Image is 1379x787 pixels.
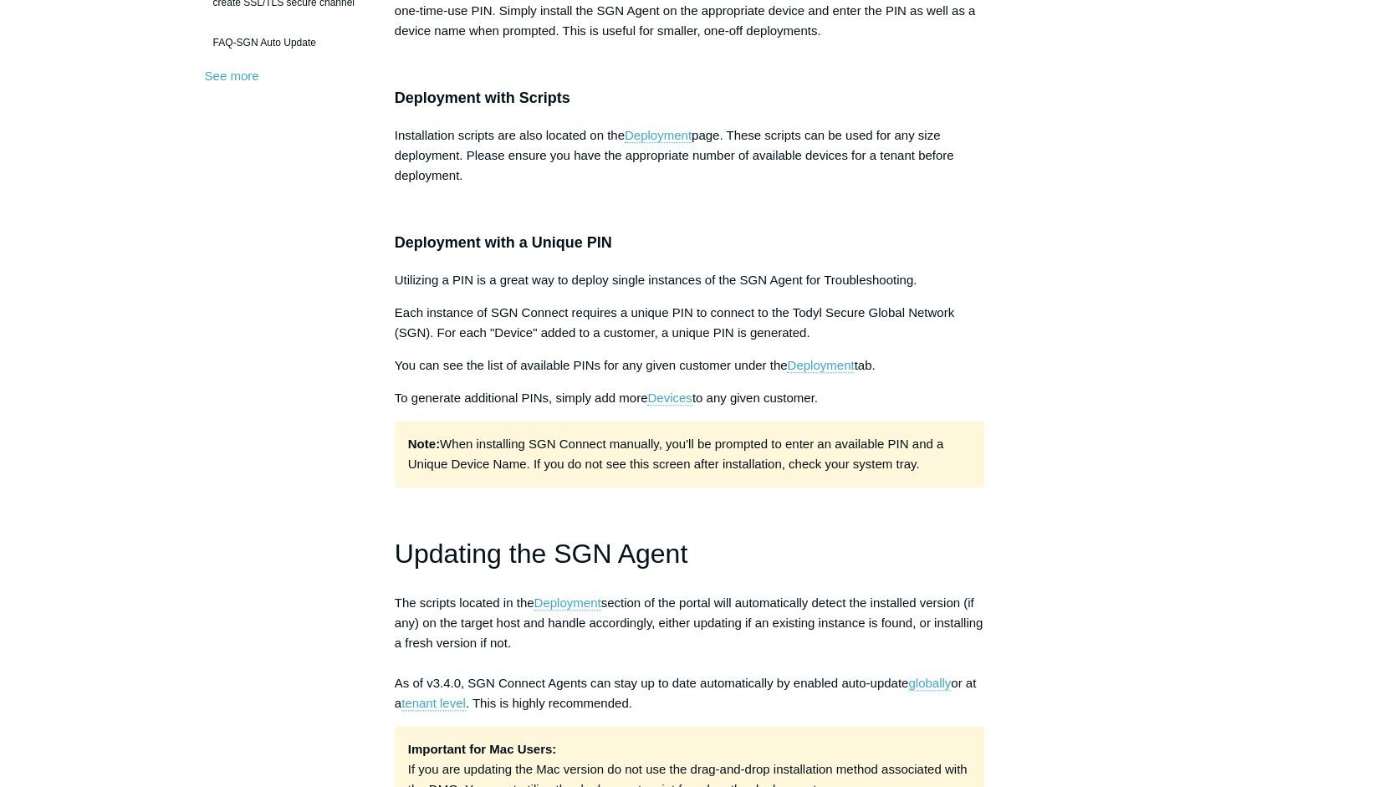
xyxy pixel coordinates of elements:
span: Deployment with Scripts [395,89,570,106]
a: Deployment [625,128,692,143]
strong: Note: [408,437,440,451]
span: tab. [854,358,875,372]
a: FAQ-SGN Auto Update [205,27,370,59]
a: tenant level [401,696,466,711]
span: Updating the SGN Agent [395,539,687,569]
span: page. These scripts can be used for any size deployment. Please ensure you have the appropriate n... [395,128,954,182]
span: to any given customer. [692,391,818,405]
span: You can see the list of available PINs for any given customer under the [395,358,788,372]
span: The scripts located in the section of the portal will automatically detect the installed version ... [395,595,983,711]
a: globally [908,676,951,691]
span: Utilizing a PIN is a great way to deploy single instances of the SGN Agent for Troubleshooting. [395,273,917,287]
a: Devices [647,391,692,406]
a: See more [205,69,259,83]
a: Deployment [534,595,600,611]
a: Deployment [787,358,854,373]
span: Each instance of SGN Connect requires a unique PIN to connect to the Todyl Secure Global Network ... [395,305,954,340]
span: Deployment with a Unique PIN [395,234,612,251]
span: To generate additional PINs, simply add more [395,391,648,405]
span: Installation scripts are also located on the [395,128,625,142]
strong: Important for Mac Users: [408,742,557,756]
p: When installing SGN Connect manually, you'll be prompted to enter an available PIN and a Unique D... [395,421,985,488]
